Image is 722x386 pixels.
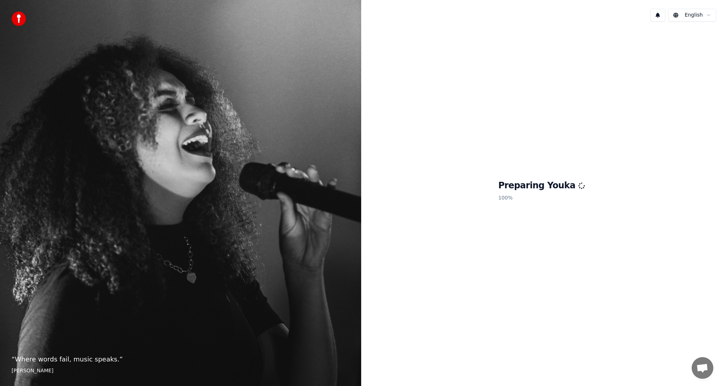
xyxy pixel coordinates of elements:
[498,192,585,205] p: 100 %
[12,12,26,26] img: youka
[498,180,585,192] h1: Preparing Youka
[12,354,350,364] p: “ Where words fail, music speaks. ”
[692,357,713,379] a: Open chat
[12,367,350,374] footer: [PERSON_NAME]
